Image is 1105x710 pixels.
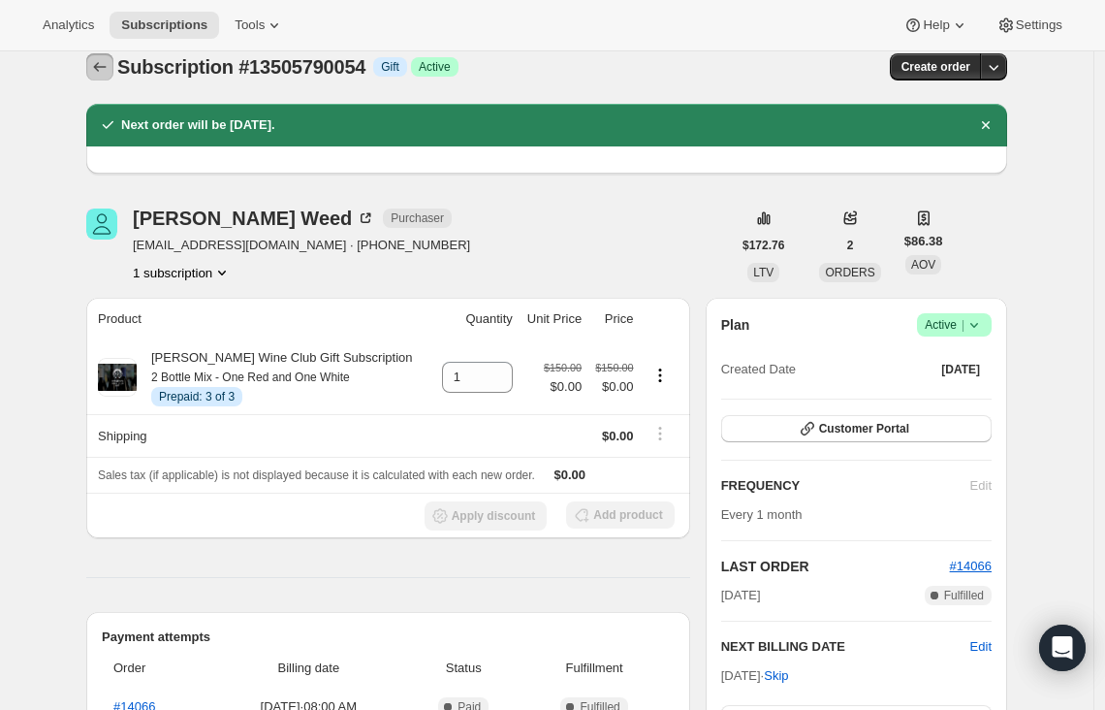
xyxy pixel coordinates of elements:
span: Every 1 month [721,507,803,522]
small: 2 Bottle Mix - One Red and One White [151,371,350,384]
span: Active [925,315,984,335]
span: Customer Portal [819,421,909,436]
span: Fulfilled [944,588,984,603]
span: Fulfillment [526,659,663,678]
h2: NEXT BILLING DATE [721,637,970,657]
span: Created Date [721,360,796,379]
button: Skip [752,661,800,692]
span: Help [923,17,949,33]
h2: LAST ORDER [721,557,950,576]
button: Analytics [31,12,106,39]
span: Gift [381,59,399,75]
span: Settings [1016,17,1062,33]
span: Tools [235,17,265,33]
span: ORDERS [825,266,874,279]
th: Price [587,298,639,340]
button: Create order [890,53,982,81]
span: AOV [911,258,935,272]
span: [DATE] [721,586,761,605]
th: Order [102,647,210,690]
th: Unit Price [519,298,587,340]
span: $0.00 [602,429,634,443]
span: Sales tax (if applicable) is not displayed because it is calculated with each new order. [98,468,535,482]
span: Active [419,59,451,75]
span: | [962,317,964,333]
button: Subscriptions [110,12,219,39]
span: Create order [901,59,970,75]
span: $0.00 [554,468,586,482]
button: Tools [223,12,296,39]
small: $150.00 [544,362,582,373]
div: [PERSON_NAME] Weed [133,209,375,228]
button: 2 [836,232,866,259]
h2: Payment attempts [102,628,675,647]
span: LTV [753,266,773,279]
h2: FREQUENCY [721,476,970,496]
a: #14066 [950,559,992,573]
span: Status [413,659,515,678]
button: Edit [970,637,992,657]
button: Dismiss notification [972,112,999,139]
div: [PERSON_NAME] Wine Club Gift Subscription [137,348,412,406]
span: $86.38 [904,232,943,251]
button: Help [892,12,980,39]
button: Subscriptions [86,53,113,81]
span: $172.76 [742,238,784,253]
span: Skip [764,666,788,686]
button: #14066 [950,557,992,576]
span: [DATE] · [721,668,789,683]
span: Subscriptions [121,17,207,33]
span: [EMAIL_ADDRESS][DOMAIN_NAME] · [PHONE_NUMBER] [133,236,470,255]
button: Product actions [645,365,676,386]
button: Settings [985,12,1074,39]
span: [DATE] [941,362,980,377]
button: Customer Portal [721,415,992,442]
th: Product [86,298,432,340]
span: 2 [847,238,854,253]
span: Analytics [43,17,94,33]
div: Open Intercom Messenger [1039,625,1086,671]
span: Billing date [216,659,401,678]
th: Quantity [432,298,519,340]
button: $172.76 [731,232,796,259]
h2: Next order will be [DATE]. [121,115,275,135]
button: Product actions [133,263,232,282]
button: [DATE] [930,356,992,383]
span: $0.00 [544,377,582,397]
span: Subscription #13505790054 [117,56,365,78]
span: $0.00 [593,377,633,397]
button: Shipping actions [645,423,676,444]
span: Prepaid: 3 of 3 [159,389,235,404]
span: Christina Weed [86,209,117,240]
span: Purchaser [391,210,444,226]
small: $150.00 [595,362,633,373]
th: Shipping [86,414,432,457]
h2: Plan [721,315,750,335]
